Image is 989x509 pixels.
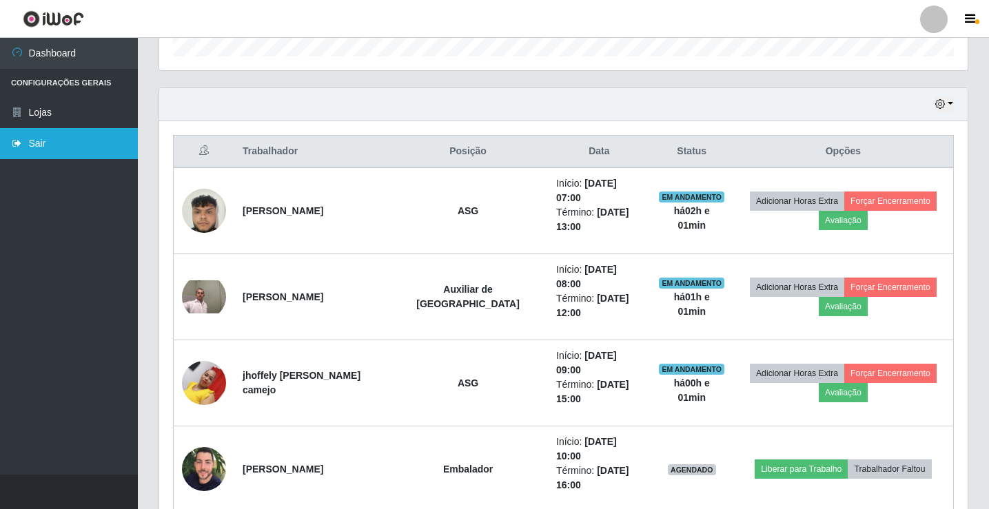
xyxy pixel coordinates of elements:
li: Término: [556,464,642,492]
button: Avaliação [819,297,868,316]
img: 1683118670739.jpeg [182,442,226,496]
th: Data [548,136,651,168]
strong: há 01 h e 01 min [674,291,710,317]
button: Trabalhador Faltou [848,459,931,479]
time: [DATE] 07:00 [556,178,617,203]
strong: [PERSON_NAME] [243,205,323,216]
li: Início: [556,349,642,377]
time: [DATE] 09:00 [556,350,617,375]
button: Adicionar Horas Extra [750,364,844,383]
img: 1747085301993.jpeg [182,353,226,412]
span: EM ANDAMENTO [659,278,724,289]
img: 1717405606174.jpeg [182,280,226,313]
button: Avaliação [819,211,868,230]
th: Posição [388,136,548,168]
strong: há 00 h e 01 min [674,377,710,403]
strong: [PERSON_NAME] [243,464,323,475]
th: Status [651,136,733,168]
time: [DATE] 10:00 [556,436,617,461]
img: CoreUI Logo [23,10,84,28]
span: EM ANDAMENTO [659,191,724,202]
button: Avaliação [819,383,868,402]
th: Opções [733,136,954,168]
span: EM ANDAMENTO [659,364,724,375]
span: AGENDADO [668,464,716,475]
strong: jhoffely [PERSON_NAME] camejo [243,370,360,395]
img: 1731039194690.jpeg [182,181,226,240]
button: Adicionar Horas Extra [750,191,844,211]
th: Trabalhador [234,136,388,168]
strong: [PERSON_NAME] [243,291,323,302]
li: Início: [556,176,642,205]
li: Término: [556,377,642,406]
time: [DATE] 08:00 [556,264,617,289]
button: Forçar Encerramento [844,191,937,211]
li: Término: [556,205,642,234]
button: Adicionar Horas Extra [750,278,844,297]
button: Forçar Encerramento [844,364,937,383]
li: Início: [556,262,642,291]
strong: Auxiliar de [GEOGRAPHIC_DATA] [416,284,520,309]
button: Forçar Encerramento [844,278,937,297]
strong: ASG [458,205,478,216]
li: Término: [556,291,642,320]
strong: Embalador [443,464,493,475]
strong: ASG [458,377,478,388]
strong: há 02 h e 01 min [674,205,710,231]
button: Liberar para Trabalho [755,459,848,479]
li: Início: [556,435,642,464]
